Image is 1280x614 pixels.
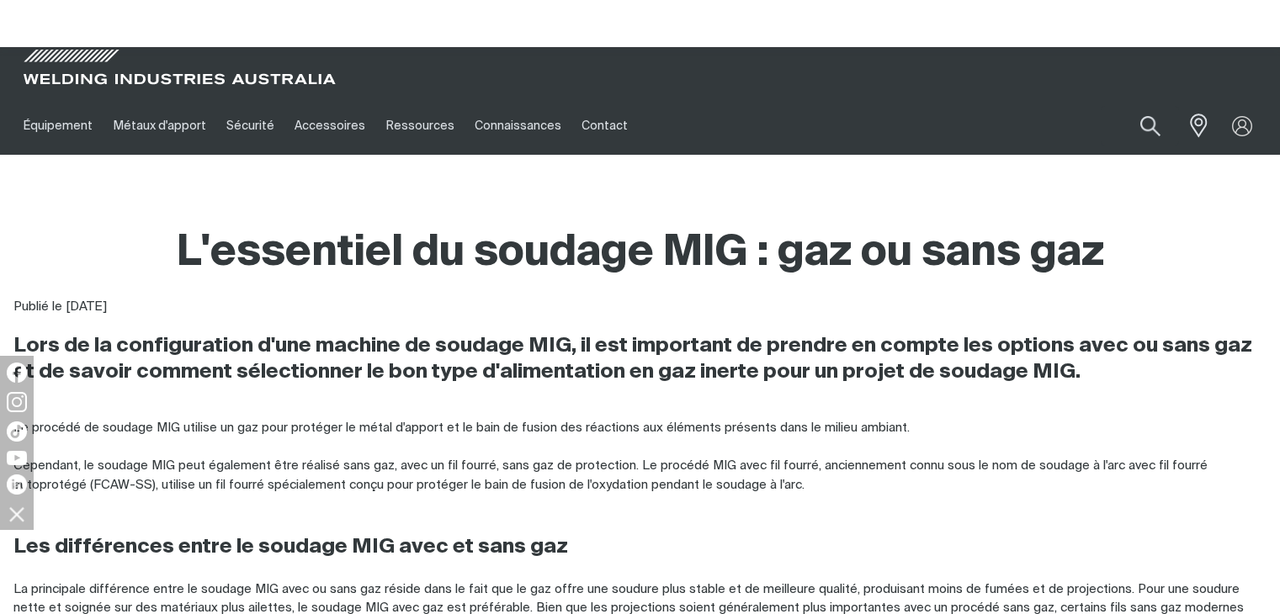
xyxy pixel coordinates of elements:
[7,421,27,442] img: TikTok
[13,421,910,434] font: Le procédé de soudage MIG utilise un gaz pour protéger le métal d'apport et le bain de fusion des...
[284,97,375,155] a: Accessoires
[177,232,1104,274] font: L'essentiel du soudage MIG : gaz ou sans gaz
[7,363,27,383] img: Facebook
[13,336,1252,382] font: Lors de la configuration d'une machine de soudage MIG, il est important de prendre en compte les ...
[13,537,568,557] font: Les différences entre le soudage MIG avec et sans gaz
[7,392,27,412] img: Instagram
[571,97,638,155] a: Contact
[13,300,107,313] font: Publié le [DATE]
[216,97,284,155] a: Sécurité
[7,474,27,495] img: LinkedIn
[465,97,571,155] a: Connaissances
[103,97,215,155] a: Métaux d'apport
[1101,106,1179,146] input: Nom du produit ou numéro d'article...
[376,97,465,155] a: Ressources
[13,459,1208,491] font: Cependant, le soudage MIG peut également être réalisé sans gaz, avec un fil fourré, sans gaz de p...
[7,451,27,465] img: YouTube
[3,500,31,528] img: masquer les réseaux sociaux
[1122,106,1179,146] button: Rechercher des produits
[13,97,953,155] nav: Principal
[13,97,103,155] a: Équipement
